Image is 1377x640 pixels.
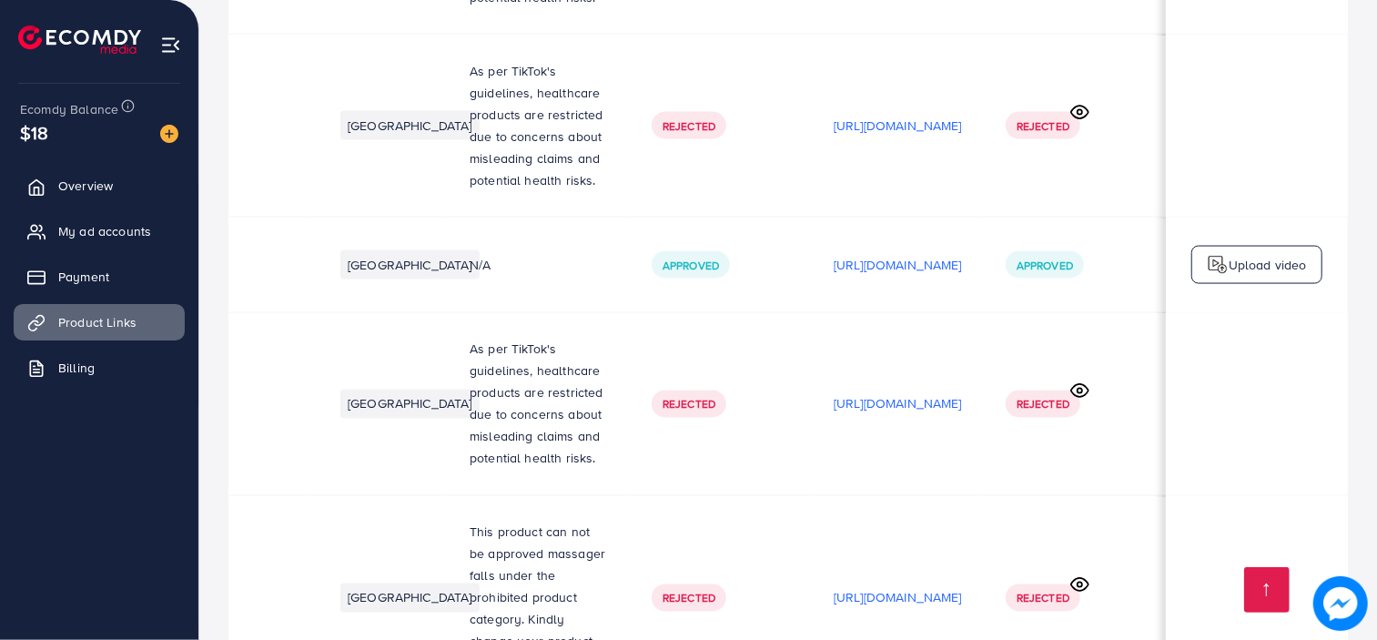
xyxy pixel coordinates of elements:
[14,213,185,249] a: My ad accounts
[470,256,491,274] span: N/A
[58,222,151,240] span: My ad accounts
[834,254,962,276] p: [URL][DOMAIN_NAME]
[160,35,181,56] img: menu
[663,258,719,273] span: Approved
[1017,118,1069,134] span: Rejected
[470,60,608,191] p: As per TikTok's guidelines, healthcare products are restricted due to concerns about misleading c...
[14,304,185,340] a: Product Links
[160,125,178,143] img: image
[834,587,962,609] p: [URL][DOMAIN_NAME]
[58,268,109,286] span: Payment
[1017,591,1069,606] span: Rejected
[340,111,480,140] li: [GEOGRAPHIC_DATA]
[14,259,185,295] a: Payment
[1313,576,1368,631] img: image
[340,250,480,279] li: [GEOGRAPHIC_DATA]
[1207,254,1229,276] img: logo
[58,177,113,195] span: Overview
[340,390,480,419] li: [GEOGRAPHIC_DATA]
[1229,254,1307,276] p: Upload video
[58,313,137,331] span: Product Links
[834,393,962,415] p: [URL][DOMAIN_NAME]
[14,350,185,386] a: Billing
[20,100,118,118] span: Ecomdy Balance
[834,115,962,137] p: [URL][DOMAIN_NAME]
[470,339,608,470] p: As per TikTok's guidelines, healthcare products are restricted due to concerns about misleading c...
[1017,397,1069,412] span: Rejected
[663,118,715,134] span: Rejected
[20,119,48,146] span: $18
[663,591,715,606] span: Rejected
[340,584,480,613] li: [GEOGRAPHIC_DATA]
[18,25,141,54] img: logo
[58,359,95,377] span: Billing
[14,168,185,204] a: Overview
[1017,258,1073,273] span: Approved
[663,397,715,412] span: Rejected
